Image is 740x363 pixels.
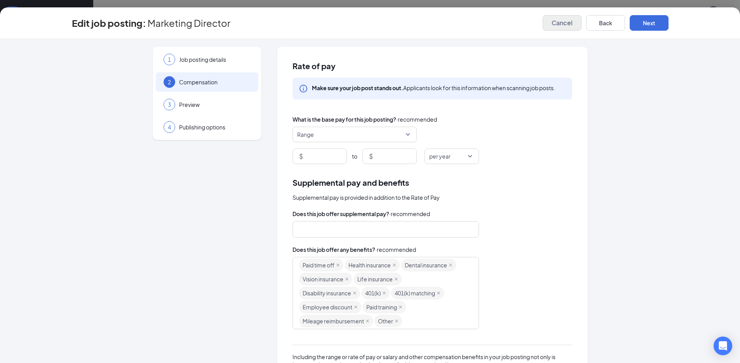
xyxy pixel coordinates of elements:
[449,263,453,267] span: close
[293,115,396,124] span: What is the base pay for this job posting?
[395,319,399,323] span: close
[293,193,440,202] span: Supplemental pay is provided in addition to the Rate of Pay
[179,123,251,131] span: Publishing options
[378,315,393,327] span: Other
[168,123,171,131] span: 4
[72,16,146,30] h3: Edit job posting:
[357,273,393,285] span: Life insurance
[293,176,409,188] span: Supplemental pay and benefits
[348,259,391,271] span: Health insurance
[312,84,555,92] div: Applicants look for this information when scanning job posts.
[429,149,451,164] span: per year
[437,291,441,295] span: close
[352,152,357,160] span: to
[168,78,171,86] span: 2
[179,78,251,86] span: Compensation
[389,209,430,218] span: · recommended
[303,301,352,313] span: Employee discount
[354,305,358,309] span: close
[336,263,340,267] span: close
[293,62,572,70] span: Rate of pay
[353,291,357,295] span: close
[382,291,386,295] span: close
[543,15,582,31] button: Cancel
[394,277,398,281] span: close
[293,245,375,254] span: Does this job offer any benefits?
[168,101,171,108] span: 3
[179,101,251,108] span: Preview
[375,245,416,254] span: · recommended
[148,19,230,27] span: Marketing Director
[303,287,351,299] span: Disability insurance
[366,301,397,313] span: Paid training
[303,315,364,327] span: Mileage reimbursement
[396,115,437,124] span: · recommended
[395,287,435,299] span: 401(k) matching
[168,56,171,63] span: 1
[586,15,625,31] button: Back
[714,337,732,355] div: Open Intercom Messenger
[630,15,669,31] button: Next
[552,19,573,27] span: Cancel
[179,56,251,63] span: Job posting details
[366,319,369,323] span: close
[303,259,334,271] span: Paid time off
[405,259,447,271] span: Dental insurance
[303,273,343,285] span: Vision insurance
[365,287,381,299] span: 401(k)
[312,84,403,91] b: Make sure your job post stands out.
[392,263,396,267] span: close
[293,209,389,218] span: Does this job offer supplemental pay?
[399,305,402,309] span: close
[299,84,308,93] svg: Info
[345,277,349,281] span: close
[297,127,314,142] span: Range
